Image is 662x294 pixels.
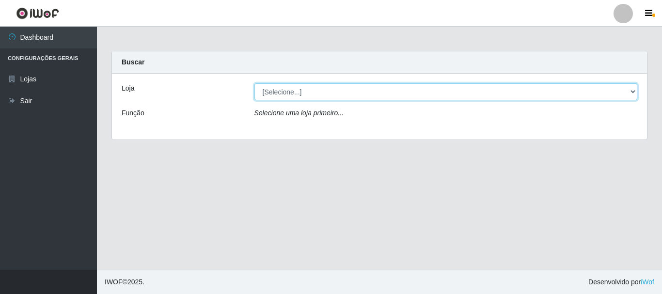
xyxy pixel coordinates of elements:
[641,278,654,286] a: iWof
[254,109,344,117] i: Selecione uma loja primeiro...
[122,108,144,118] label: Função
[122,83,134,93] label: Loja
[105,278,123,286] span: IWOF
[105,277,144,287] span: © 2025 .
[588,277,654,287] span: Desenvolvido por
[16,7,59,19] img: CoreUI Logo
[122,58,144,66] strong: Buscar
